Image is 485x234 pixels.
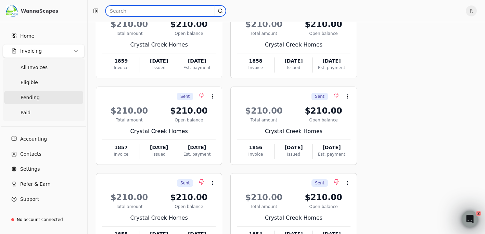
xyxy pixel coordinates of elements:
[102,30,156,37] div: Total amount
[315,180,324,186] span: Sent
[313,57,350,65] div: [DATE]
[102,144,140,151] div: 1857
[313,65,350,71] div: Est. payment
[237,18,291,30] div: $210.00
[21,109,30,116] span: Paid
[102,151,140,157] div: Invoice
[20,181,51,188] span: Refer & Earn
[21,94,40,101] span: Pending
[178,57,216,65] div: [DATE]
[476,211,481,216] span: 2
[20,151,41,158] span: Contacts
[178,65,216,71] div: Est. payment
[20,166,40,173] span: Settings
[237,151,274,157] div: Invoice
[4,76,83,89] a: Eligible
[20,135,47,143] span: Accounting
[3,177,85,191] button: Refer & Earn
[237,144,274,151] div: 1856
[162,204,216,210] div: Open balance
[237,57,274,65] div: 1858
[20,48,42,55] span: Invoicing
[140,151,178,157] div: Issued
[237,204,291,210] div: Total amount
[180,93,190,100] span: Sent
[102,57,140,65] div: 1859
[297,18,350,30] div: $210.00
[3,192,85,206] button: Support
[237,41,350,49] div: Crystal Creek Homes
[162,117,216,123] div: Open balance
[275,151,312,157] div: Issued
[162,105,216,117] div: $210.00
[17,217,63,223] div: No account connected
[3,213,85,226] a: No account connected
[20,32,34,40] span: Home
[162,191,216,204] div: $210.00
[102,117,156,123] div: Total amount
[178,144,216,151] div: [DATE]
[297,105,350,117] div: $210.00
[237,30,291,37] div: Total amount
[102,214,216,222] div: Crystal Creek Homes
[297,191,350,204] div: $210.00
[313,144,350,151] div: [DATE]
[462,211,478,227] iframe: Intercom live chat
[102,191,156,204] div: $210.00
[275,57,312,65] div: [DATE]
[3,44,85,58] button: Invoicing
[237,127,350,135] div: Crystal Creek Homes
[466,5,477,16] button: R
[297,30,350,37] div: Open balance
[6,5,18,17] img: c78f061d-795f-4796-8eaa-878e83f7b9c5.png
[162,18,216,30] div: $210.00
[180,180,190,186] span: Sent
[178,151,216,157] div: Est. payment
[313,151,350,157] div: Est. payment
[275,144,312,151] div: [DATE]
[237,105,291,117] div: $210.00
[102,41,216,49] div: Crystal Creek Homes
[21,8,81,14] div: WannaScapes
[237,65,274,71] div: Invoice
[237,214,350,222] div: Crystal Creek Homes
[315,93,324,100] span: Sent
[140,65,178,71] div: Issued
[102,65,140,71] div: Invoice
[275,65,312,71] div: Issued
[3,132,85,146] a: Accounting
[3,147,85,161] a: Contacts
[140,144,178,151] div: [DATE]
[102,204,156,210] div: Total amount
[105,5,226,16] input: Search
[297,117,350,123] div: Open balance
[4,61,83,74] a: All Invoices
[3,162,85,176] a: Settings
[21,79,38,86] span: Eligible
[237,191,291,204] div: $210.00
[102,18,156,30] div: $210.00
[102,127,216,135] div: Crystal Creek Homes
[162,30,216,37] div: Open balance
[20,196,39,203] span: Support
[21,64,48,71] span: All Invoices
[4,106,83,119] a: Paid
[237,117,291,123] div: Total amount
[140,57,178,65] div: [DATE]
[297,204,350,210] div: Open balance
[102,105,156,117] div: $210.00
[4,91,83,104] a: Pending
[3,29,85,43] a: Home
